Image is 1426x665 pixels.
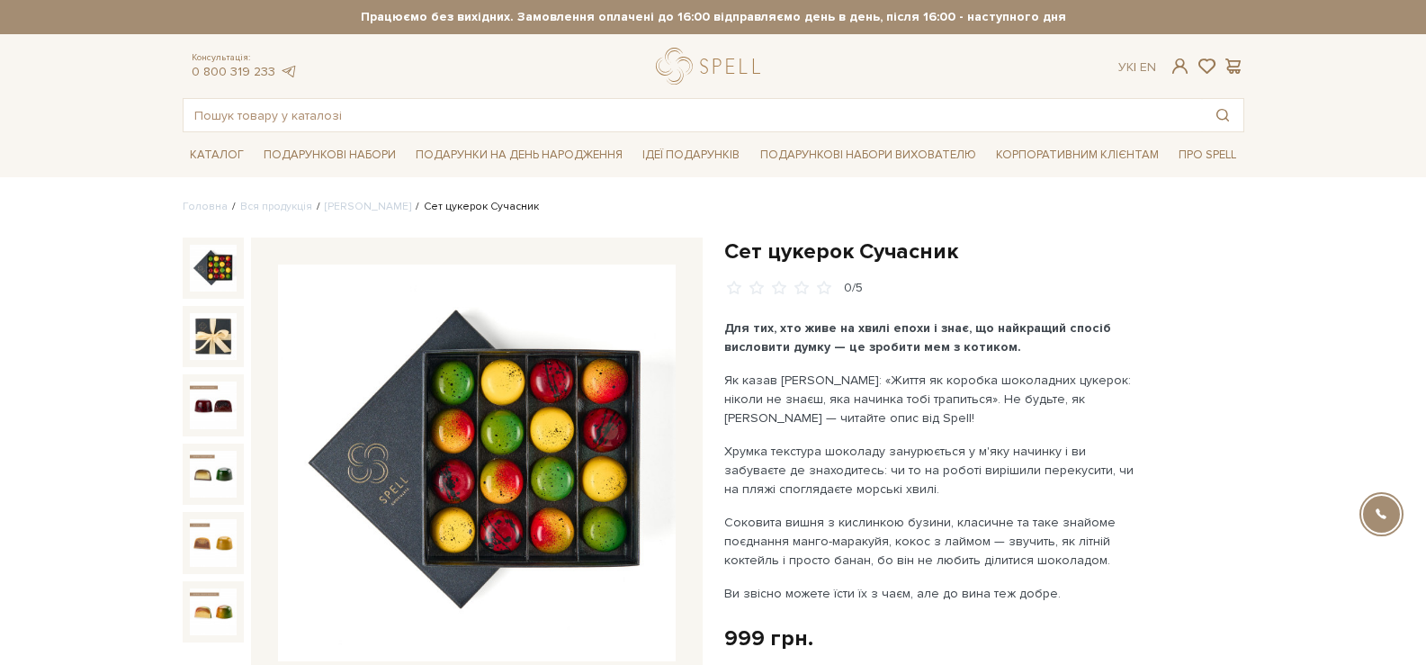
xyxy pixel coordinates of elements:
a: 0 800 319 233 [192,64,275,79]
a: Про Spell [1171,141,1243,169]
h1: Сет цукерок Сучасник [724,238,1244,265]
a: Подарункові набори [256,141,403,169]
p: Як казав [PERSON_NAME]: «Життя як коробка шоколадних цукерок: ніколи не знаєш, яка начинка тобі т... [724,371,1146,427]
span: | [1134,59,1136,75]
img: Сет цукерок Сучасник [190,519,237,566]
a: [PERSON_NAME] [325,200,411,213]
div: Ук [1118,59,1156,76]
li: Сет цукерок Сучасник [411,199,539,215]
img: Сет цукерок Сучасник [190,245,237,292]
a: telegram [280,64,298,79]
p: Ви звісно можете їсти їх з чаєм, але до вина теж добре. [724,584,1146,603]
a: logo [656,48,768,85]
div: 999 грн. [724,625,813,652]
img: Сет цукерок Сучасник [190,313,237,360]
span: Консультація: [192,52,298,64]
p: Хрумка текстура шоколаду занурюється у м'яку начинку і ви забуваєте де знаходитесь: чи то на робо... [724,442,1146,499]
a: Подарунки на День народження [408,141,630,169]
img: Сет цукерок Сучасник [190,382,237,428]
img: Сет цукерок Сучасник [278,265,676,662]
p: Соковита вишня з кислинкою бузини, класичне та таке знайоме поєднання манго-маракуйя, кокос з лай... [724,513,1146,570]
a: Каталог [183,141,251,169]
b: Для тих, хто живе на хвилі епохи і знає, що найкращий спосіб висловити думку — це зробити мем з к... [724,320,1111,355]
a: Вся продукція [240,200,312,213]
input: Пошук товару у каталозі [184,99,1202,131]
a: En [1140,59,1156,75]
a: Корпоративним клієнтам [989,139,1166,170]
a: Ідеї подарунків [635,141,747,169]
a: Головна [183,200,228,213]
img: Сет цукерок Сучасник [190,589,237,635]
a: Подарункові набори вихователю [753,139,983,170]
img: Сет цукерок Сучасник [190,451,237,498]
div: 0/5 [844,280,863,297]
button: Пошук товару у каталозі [1202,99,1243,131]
strong: Працюємо без вихідних. Замовлення оплачені до 16:00 відправляємо день в день, після 16:00 - насту... [183,9,1244,25]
